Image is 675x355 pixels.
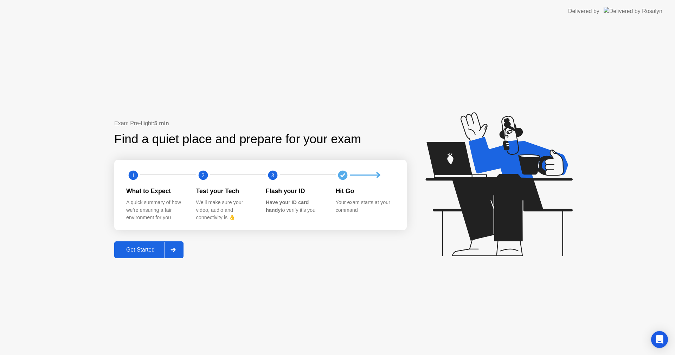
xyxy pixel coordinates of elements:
div: Hit Go [336,186,394,196]
div: A quick summary of how we’re ensuring a fair environment for you [126,199,185,222]
div: We’ll make sure your video, audio and connectivity is 👌 [196,199,255,222]
div: Test your Tech [196,186,255,196]
div: Open Intercom Messenger [651,331,668,348]
b: 5 min [154,120,169,126]
div: Flash your ID [266,186,324,196]
div: to verify it’s you [266,199,324,214]
div: Your exam starts at your command [336,199,394,214]
img: Delivered by Rosalyn [604,7,662,15]
div: Find a quiet place and prepare for your exam [114,130,362,148]
div: Get Started [116,247,165,253]
div: Delivered by [568,7,599,15]
div: Exam Pre-flight: [114,119,407,128]
text: 2 [201,172,204,178]
div: What to Expect [126,186,185,196]
text: 1 [132,172,135,178]
button: Get Started [114,241,184,258]
text: 3 [271,172,274,178]
b: Have your ID card handy [266,199,309,213]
